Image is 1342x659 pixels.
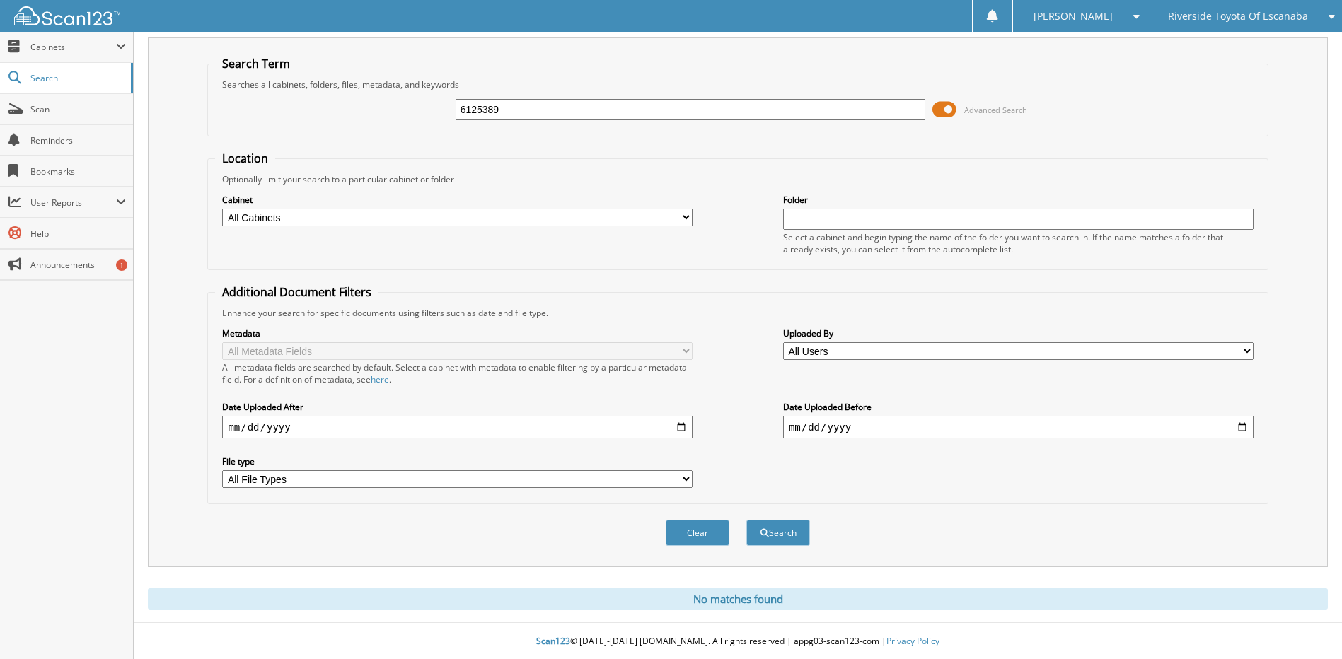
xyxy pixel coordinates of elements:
[783,416,1254,438] input: end
[215,151,275,166] legend: Location
[222,327,693,339] label: Metadata
[30,134,126,146] span: Reminders
[222,401,693,413] label: Date Uploaded After
[116,259,127,271] div: 1
[783,194,1254,206] label: Folder
[371,373,389,385] a: here
[783,401,1254,413] label: Date Uploaded Before
[215,56,297,71] legend: Search Term
[215,173,1260,185] div: Optionally limit your search to a particular cabinet or folder
[222,194,693,206] label: Cabinet
[666,520,729,546] button: Clear
[964,105,1027,115] span: Advanced Search
[222,361,693,385] div: All metadata fields are searched by default. Select a cabinet with metadata to enable filtering b...
[222,416,693,438] input: start
[222,455,693,467] label: File type
[215,307,1260,319] div: Enhance your search for specific documents using filters such as date and file type.
[30,197,116,209] span: User Reports
[1168,12,1308,21] span: Riverside Toyota Of Escanaba
[746,520,810,546] button: Search
[30,103,126,115] span: Scan
[30,72,124,84] span: Search
[215,78,1260,91] div: Searches all cabinets, folders, files, metadata, and keywords
[30,259,126,271] span: Announcements
[148,588,1328,610] div: No matches found
[536,635,570,647] span: Scan123
[783,327,1254,339] label: Uploaded By
[886,635,939,647] a: Privacy Policy
[1034,12,1113,21] span: [PERSON_NAME]
[134,624,1342,659] div: © [DATE]-[DATE] [DOMAIN_NAME]. All rights reserved | appg03-scan123-com |
[783,231,1254,255] div: Select a cabinet and begin typing the name of the folder you want to search in. If the name match...
[30,228,126,240] span: Help
[14,6,120,25] img: scan123-logo-white.svg
[215,284,378,300] legend: Additional Document Filters
[30,165,126,177] span: Bookmarks
[30,41,116,53] span: Cabinets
